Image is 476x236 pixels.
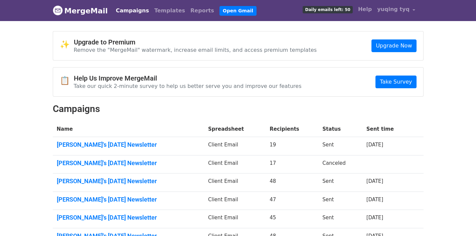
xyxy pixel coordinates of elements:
[266,173,318,192] td: 48
[57,178,200,185] a: [PERSON_NAME]'s [DATE] Newsletter
[377,5,410,13] span: yuqing tyq
[374,3,418,18] a: yuqing tyq
[57,196,200,203] a: [PERSON_NAME]'s [DATE] Newsletter
[371,39,416,52] a: Upgrade Now
[188,4,217,17] a: Reports
[375,76,416,88] a: Take Survey
[318,137,362,155] td: Sent
[204,121,266,137] th: Spreadsheet
[53,4,108,18] a: MergeMail
[318,192,362,210] td: Sent
[113,4,152,17] a: Campaigns
[318,173,362,192] td: Sent
[204,210,266,228] td: Client Email
[152,4,188,17] a: Templates
[318,155,362,173] td: Canceled
[266,137,318,155] td: 19
[219,6,257,16] a: Open Gmail
[204,137,266,155] td: Client Email
[266,155,318,173] td: 17
[366,215,383,221] a: [DATE]
[266,121,318,137] th: Recipients
[366,197,383,203] a: [DATE]
[60,76,74,86] span: 📋
[74,46,317,53] p: Remove the "MergeMail" watermark, increase email limits, and access premium templates
[74,74,302,82] h4: Help Us Improve MergeMail
[204,173,266,192] td: Client Email
[74,38,317,46] h4: Upgrade to Premium
[57,214,200,221] a: [PERSON_NAME]'s [DATE] Newsletter
[318,121,362,137] th: Status
[60,40,74,49] span: ✨
[57,141,200,148] a: [PERSON_NAME]'s [DATE] Newsletter
[366,178,383,184] a: [DATE]
[355,3,374,16] a: Help
[266,192,318,210] td: 47
[53,5,63,15] img: MergeMail logo
[266,210,318,228] td: 45
[74,83,302,90] p: Take our quick 2-minute survey to help us better serve you and improve our features
[53,121,204,137] th: Name
[362,121,412,137] th: Sent time
[204,155,266,173] td: Client Email
[318,210,362,228] td: Sent
[366,142,383,148] a: [DATE]
[300,3,355,16] a: Daily emails left: 50
[53,103,424,115] h2: Campaigns
[303,6,352,13] span: Daily emails left: 50
[443,204,476,236] iframe: Chat Widget
[204,192,266,210] td: Client Email
[57,159,200,167] a: [PERSON_NAME]'s [DATE] Newsletter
